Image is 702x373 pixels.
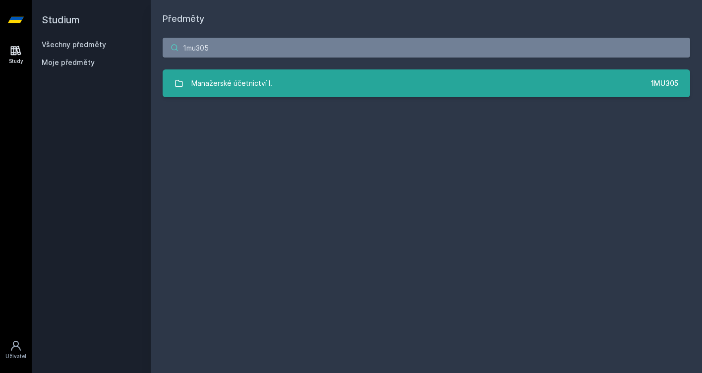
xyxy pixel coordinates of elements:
h1: Předměty [163,12,690,26]
span: Moje předměty [42,58,95,67]
a: Study [2,40,30,70]
div: Uživatel [5,353,26,360]
div: 1MU305 [651,78,678,88]
a: Všechny předměty [42,40,106,49]
div: Manažerské účetnictví I. [191,73,272,93]
a: Uživatel [2,335,30,365]
input: Název nebo ident předmětu… [163,38,690,58]
a: Manažerské účetnictví I. 1MU305 [163,69,690,97]
div: Study [9,58,23,65]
